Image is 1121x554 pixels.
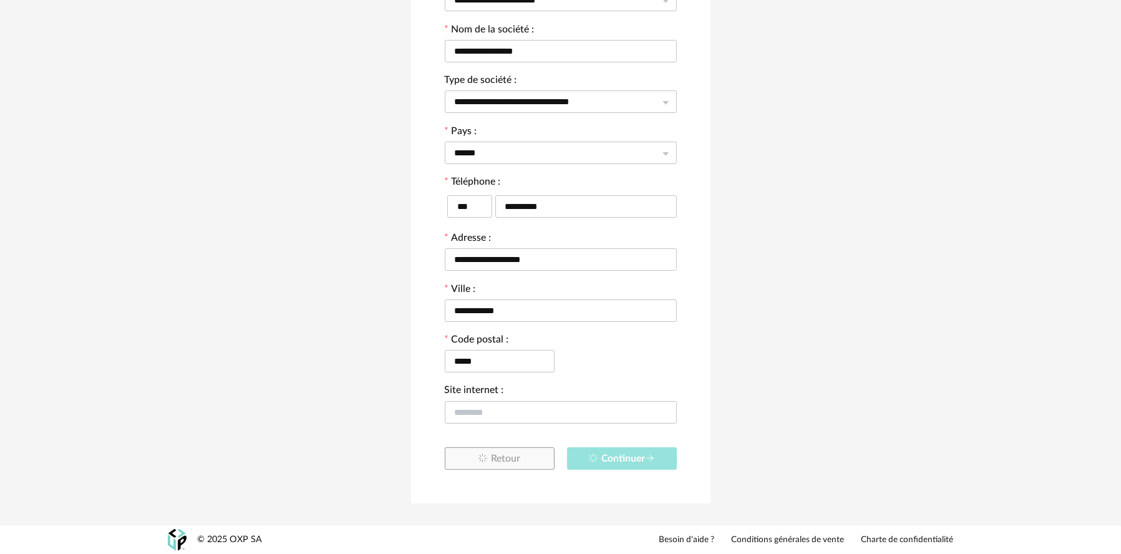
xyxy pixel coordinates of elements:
[445,25,535,37] label: Nom de la société :
[732,535,845,546] a: Conditions générales de vente
[861,535,954,546] a: Charte de confidentialité
[445,75,517,88] label: Type de société :
[168,529,187,551] img: OXP
[445,335,509,347] label: Code postal :
[445,127,477,139] label: Pays :
[659,535,715,546] a: Besoin d'aide ?
[198,534,263,546] div: © 2025 OXP SA
[445,233,492,246] label: Adresse :
[445,284,476,297] label: Ville :
[445,386,504,398] label: Site internet :
[445,177,501,190] label: Téléphone :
